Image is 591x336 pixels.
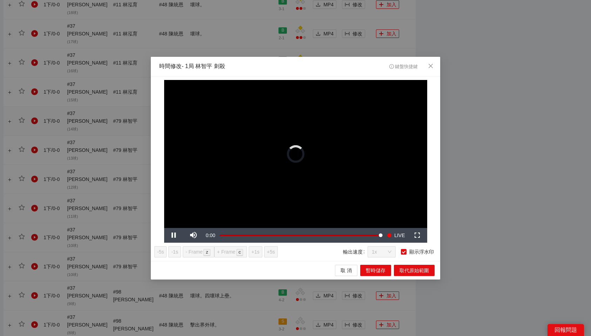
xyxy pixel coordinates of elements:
[164,80,427,228] div: Video Player
[341,266,352,274] span: 取 消
[214,246,247,257] button: + Framec
[428,63,434,69] span: close
[389,64,394,69] span: info-circle
[335,264,357,276] button: 取 消
[184,228,203,242] button: Mute
[394,228,405,242] span: LIVE
[220,234,381,236] div: Progress Bar
[421,57,440,76] button: Close
[548,324,584,336] div: 回報問題
[249,246,262,257] button: +1s
[366,266,385,274] span: 暫時儲存
[394,264,435,276] button: 取代原始範圍
[168,246,181,257] button: -1s
[159,62,225,70] div: 時間修改 - 1局 林智平 刺殺
[360,264,391,276] button: 暫時儲存
[389,64,418,69] span: 鍵盤快捷鍵
[372,246,391,257] span: 1x
[407,248,437,255] span: 顯示浮水印
[399,266,429,274] span: 取代原始範圍
[164,228,184,242] button: Pause
[206,232,215,238] span: 0:00
[154,246,167,257] button: -5s
[264,246,278,257] button: +5s
[408,228,427,242] button: Fullscreen
[384,228,407,242] button: Seek to live, currently playing live
[183,246,214,257] button: - Framez
[343,246,368,257] label: 輸出速度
